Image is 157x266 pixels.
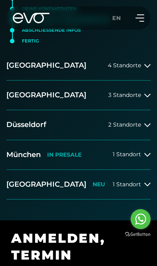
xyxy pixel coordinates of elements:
[10,38,147,44] div: Fertig
[93,181,105,188] p: NEU
[6,81,151,110] button: [GEOGRAPHIC_DATA]3 Standorte
[112,14,126,23] a: en
[108,62,141,69] span: 4 Standorte
[6,140,151,170] button: MünchenIN PRESALE1 Standort
[6,179,86,189] h2: [GEOGRAPHIC_DATA]
[113,181,141,187] span: 1 Standort
[108,122,141,128] span: 2 Standorte
[6,110,151,140] button: Düsseldorf2 Standorte
[6,60,86,71] h2: [GEOGRAPHIC_DATA]
[6,150,41,160] h2: München
[6,120,46,130] h2: Düsseldorf
[112,14,121,22] span: en
[6,170,151,199] button: [GEOGRAPHIC_DATA]NEU1 Standort
[125,232,151,236] a: Go to GetButton.io website
[131,209,151,229] a: Go to whatsapp
[47,151,81,158] p: IN PRESALE
[113,151,141,157] span: 1 Standort
[6,90,86,100] h2: [GEOGRAPHIC_DATA]
[6,51,151,81] button: [GEOGRAPHIC_DATA]4 Standorte
[108,92,141,98] span: 3 Standorte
